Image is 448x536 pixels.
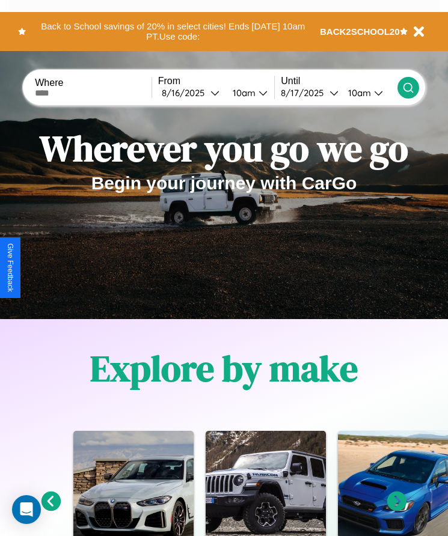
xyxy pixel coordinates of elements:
[158,87,223,99] button: 8/16/2025
[162,87,210,99] div: 8 / 16 / 2025
[26,18,320,45] button: Back to School savings of 20% in select cities! Ends [DATE] 10am PT.Use code:
[35,78,152,88] label: Where
[339,87,397,99] button: 10am
[281,76,397,87] label: Until
[6,243,14,292] div: Give Feedback
[227,87,259,99] div: 10am
[342,87,374,99] div: 10am
[12,495,41,524] div: Open Intercom Messenger
[90,344,358,393] h1: Explore by make
[223,87,275,99] button: 10am
[320,26,400,37] b: BACK2SCHOOL20
[158,76,275,87] label: From
[281,87,330,99] div: 8 / 17 / 2025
